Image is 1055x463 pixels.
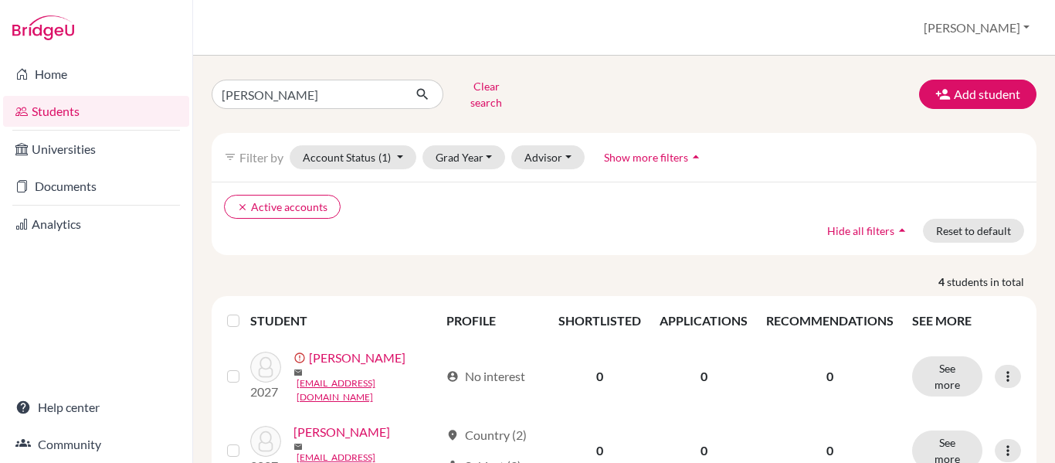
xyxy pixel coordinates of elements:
[3,171,189,202] a: Documents
[549,339,650,414] td: 0
[446,429,459,441] span: location_on
[757,302,903,339] th: RECOMMENDATIONS
[212,80,403,109] input: Find student by name...
[250,352,281,383] img: Valladares, Abraham
[3,209,189,240] a: Analytics
[3,392,189,423] a: Help center
[766,441,894,460] p: 0
[3,59,189,90] a: Home
[650,302,757,339] th: APPLICATIONS
[422,145,506,169] button: Grad Year
[443,74,529,114] button: Clear search
[293,368,303,377] span: mail
[224,195,341,219] button: clearActive accounts
[297,376,439,404] a: [EMAIL_ADDRESS][DOMAIN_NAME]
[938,274,947,290] strong: 4
[827,224,894,237] span: Hide all filters
[3,429,189,460] a: Community
[3,134,189,165] a: Universities
[290,145,416,169] button: Account Status(1)
[814,219,923,243] button: Hide all filtersarrow_drop_up
[437,302,550,339] th: PROFILE
[250,383,281,401] p: 2027
[237,202,248,213] i: clear
[912,356,982,397] button: See more
[250,302,437,339] th: STUDENT
[511,145,585,169] button: Advisor
[917,13,1036,43] button: [PERSON_NAME]
[923,219,1024,243] button: Reset to default
[903,302,1030,339] th: SEE MORE
[894,223,910,238] i: arrow_drop_up
[446,367,525,386] div: No interest
[688,149,704,165] i: arrow_drop_up
[919,80,1036,109] button: Add student
[309,349,405,367] a: [PERSON_NAME]
[224,151,236,163] i: filter_list
[3,96,189,127] a: Students
[947,274,1036,290] span: students in total
[604,151,688,164] span: Show more filters
[293,423,390,441] a: [PERSON_NAME]
[239,150,283,165] span: Filter by
[12,15,74,40] img: Bridge-U
[549,302,650,339] th: SHORTLISTED
[446,370,459,383] span: account_circle
[293,352,309,364] span: error_outline
[378,151,391,164] span: (1)
[250,426,281,457] img: Valladares, Lorenza
[293,442,303,451] span: mail
[446,426,527,444] div: Country (2)
[591,145,717,169] button: Show more filtersarrow_drop_up
[766,367,894,386] p: 0
[650,339,757,414] td: 0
